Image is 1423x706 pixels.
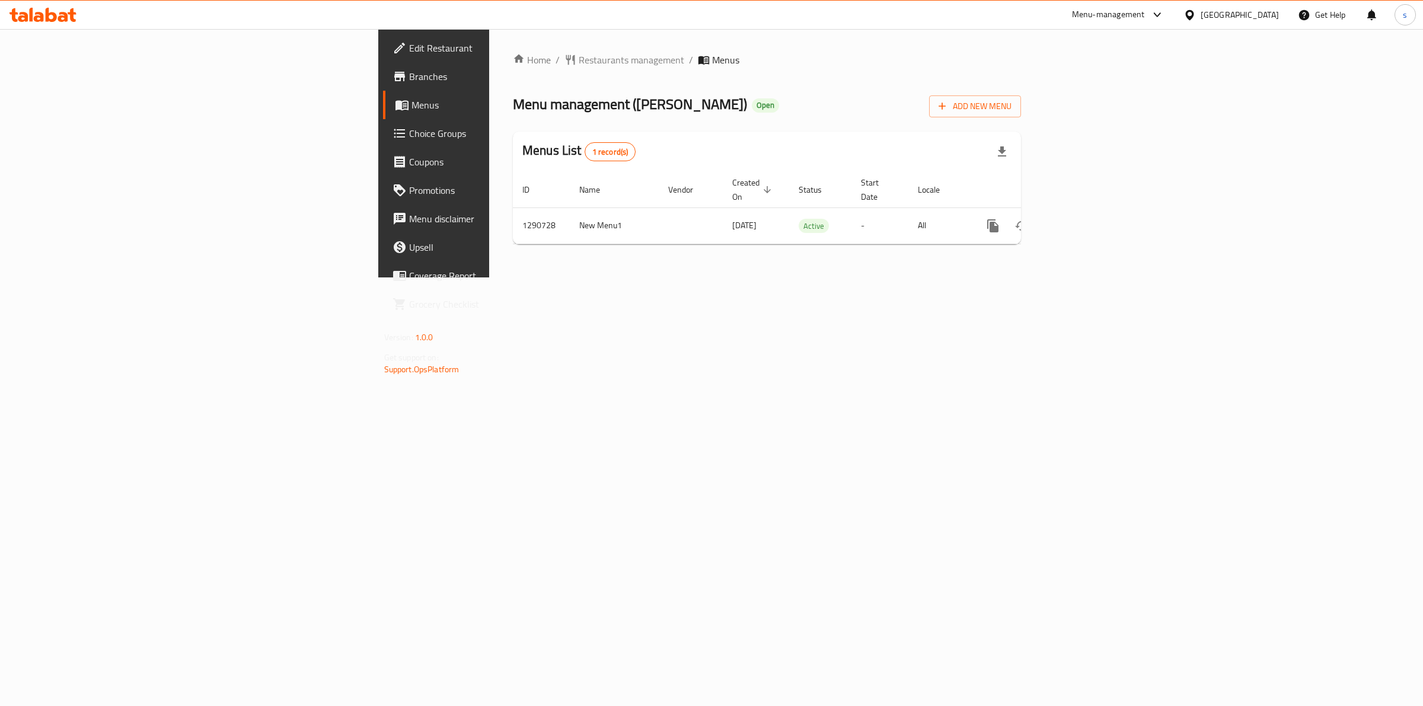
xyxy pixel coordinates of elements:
span: Menus [712,53,739,67]
span: 1 record(s) [585,146,636,158]
td: - [851,207,908,244]
span: Name [579,183,615,197]
div: Menu-management [1072,8,1145,22]
nav: breadcrumb [513,53,1021,67]
span: Open [752,100,779,110]
span: Choice Groups [409,126,607,140]
th: Actions [969,172,1102,208]
span: Active [799,219,829,233]
span: Grocery Checklist [409,297,607,311]
a: Promotions [383,176,616,205]
button: Add New Menu [929,95,1021,117]
span: Coverage Report [409,269,607,283]
span: Menus [411,98,607,112]
span: Get support on: [384,350,439,365]
div: Export file [988,138,1016,166]
a: Coverage Report [383,261,616,290]
td: All [908,207,969,244]
span: Created On [732,175,775,204]
div: [GEOGRAPHIC_DATA] [1201,8,1279,21]
span: Status [799,183,837,197]
div: Open [752,98,779,113]
span: Promotions [409,183,607,197]
a: Grocery Checklist [383,290,616,318]
a: Menus [383,91,616,119]
a: Choice Groups [383,119,616,148]
a: Coupons [383,148,616,176]
span: Edit Restaurant [409,41,607,55]
button: Change Status [1007,212,1036,240]
span: Menu management ( [PERSON_NAME] ) [513,91,747,117]
span: s [1403,8,1407,21]
span: Coupons [409,155,607,169]
a: Restaurants management [564,53,684,67]
span: Branches [409,69,607,84]
span: 1.0.0 [415,330,433,345]
span: Upsell [409,240,607,254]
li: / [689,53,693,67]
a: Edit Restaurant [383,34,616,62]
a: Menu disclaimer [383,205,616,233]
span: Vendor [668,183,709,197]
button: more [979,212,1007,240]
table: enhanced table [513,172,1102,244]
a: Branches [383,62,616,91]
h2: Menus List [522,142,636,161]
span: Restaurants management [579,53,684,67]
a: Upsell [383,233,616,261]
div: Total records count [585,142,636,161]
span: Start Date [861,175,894,204]
span: [DATE] [732,218,757,233]
span: Add New Menu [939,99,1012,114]
a: Support.OpsPlatform [384,362,460,377]
span: Version: [384,330,413,345]
span: ID [522,183,545,197]
span: Menu disclaimer [409,212,607,226]
span: Locale [918,183,955,197]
